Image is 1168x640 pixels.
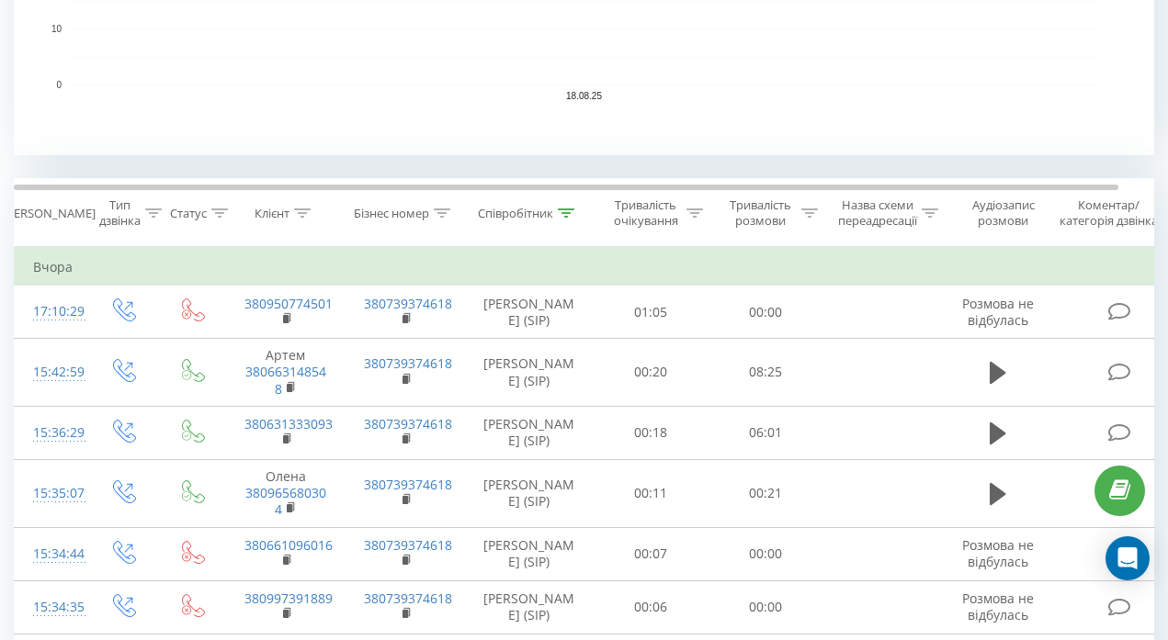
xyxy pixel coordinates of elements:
div: Назва схеми переадресації [838,197,917,229]
div: Тривалість очікування [609,197,682,229]
div: Співробітник [478,206,553,221]
td: 08:25 [709,339,823,407]
div: Аудіозапис розмови [958,197,1048,229]
div: Тривалість розмови [724,197,797,229]
td: 06:01 [709,406,823,459]
td: Олена [226,460,346,528]
a: 380739374618 [364,589,452,607]
div: 15:36:29 [33,415,70,451]
td: 01:05 [594,286,709,339]
td: [PERSON_NAME] (SIP) [465,527,594,580]
td: [PERSON_NAME] (SIP) [465,286,594,339]
td: [PERSON_NAME] (SIP) [465,339,594,407]
a: 380739374618 [364,415,452,432]
span: Розмова не відбулась [962,295,1034,329]
td: 00:00 [709,580,823,634]
a: 380950774501 [244,295,333,312]
a: 380631333093 [244,415,333,432]
td: 00:11 [594,460,709,528]
a: 380739374618 [364,354,452,372]
div: Клієнт [255,206,289,221]
a: 380739374618 [364,536,452,554]
div: 15:34:44 [33,536,70,572]
td: 00:21 [709,460,823,528]
td: [PERSON_NAME] (SIP) [465,580,594,634]
div: Коментар/категорія дзвінка [1055,197,1162,229]
a: 380965680304 [245,484,326,518]
a: 380739374618 [364,295,452,312]
div: Open Intercom Messenger [1106,536,1150,580]
td: 00:20 [594,339,709,407]
td: Артем [226,339,346,407]
div: [PERSON_NAME] [3,206,96,221]
a: 380997391889 [244,589,333,607]
td: 00:06 [594,580,709,634]
text: 0 [56,80,62,90]
div: 15:34:35 [33,589,70,625]
text: 18.08.25 [566,91,602,101]
td: 00:18 [594,406,709,459]
text: 10 [51,24,62,34]
td: 00:07 [594,527,709,580]
div: Тип дзвінка [99,197,141,229]
a: 380663148548 [245,363,326,397]
a: 380739374618 [364,476,452,493]
span: Розмова не відбулась [962,536,1034,570]
div: 15:42:59 [33,354,70,390]
td: 00:00 [709,286,823,339]
td: 00:00 [709,527,823,580]
span: Розмова не відбулась [962,589,1034,623]
div: 15:35:07 [33,476,70,511]
td: [PERSON_NAME] (SIP) [465,406,594,459]
td: [PERSON_NAME] (SIP) [465,460,594,528]
div: Бізнес номер [354,206,429,221]
a: 380661096016 [244,536,333,554]
div: Статус [170,206,207,221]
div: 17:10:29 [33,294,70,330]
